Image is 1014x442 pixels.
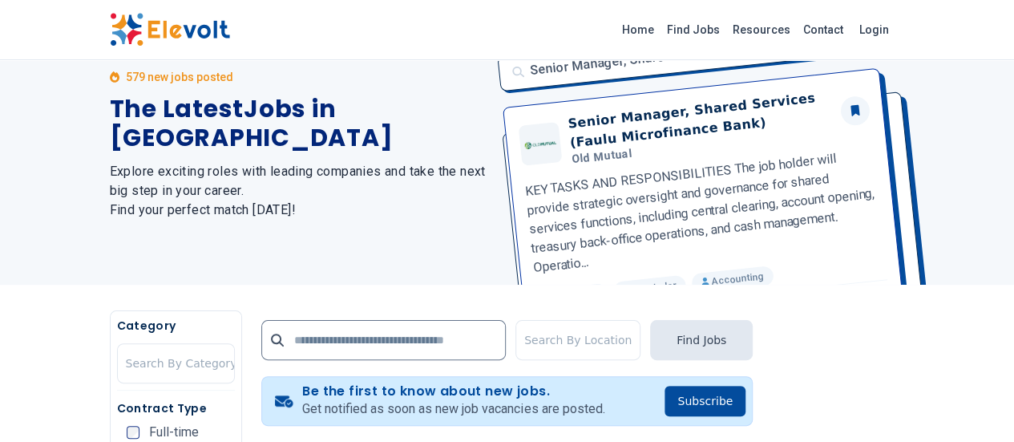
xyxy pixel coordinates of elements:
[934,365,1014,442] iframe: Chat Widget
[665,386,745,416] button: Subscribe
[661,17,726,43] a: Find Jobs
[616,17,661,43] a: Home
[110,162,488,220] h2: Explore exciting roles with leading companies and take the next big step in your career. Find you...
[149,426,199,439] span: Full-time
[126,69,233,85] p: 579 new jobs posted
[117,400,235,416] h5: Contract Type
[797,17,850,43] a: Contact
[110,95,488,152] h1: The Latest Jobs in [GEOGRAPHIC_DATA]
[850,14,899,46] a: Login
[110,13,230,47] img: Elevolt
[302,399,604,419] p: Get notified as soon as new job vacancies are posted.
[127,426,139,439] input: Full-time
[302,383,604,399] h4: Be the first to know about new jobs.
[726,17,797,43] a: Resources
[650,320,753,360] button: Find Jobs
[117,318,235,334] h5: Category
